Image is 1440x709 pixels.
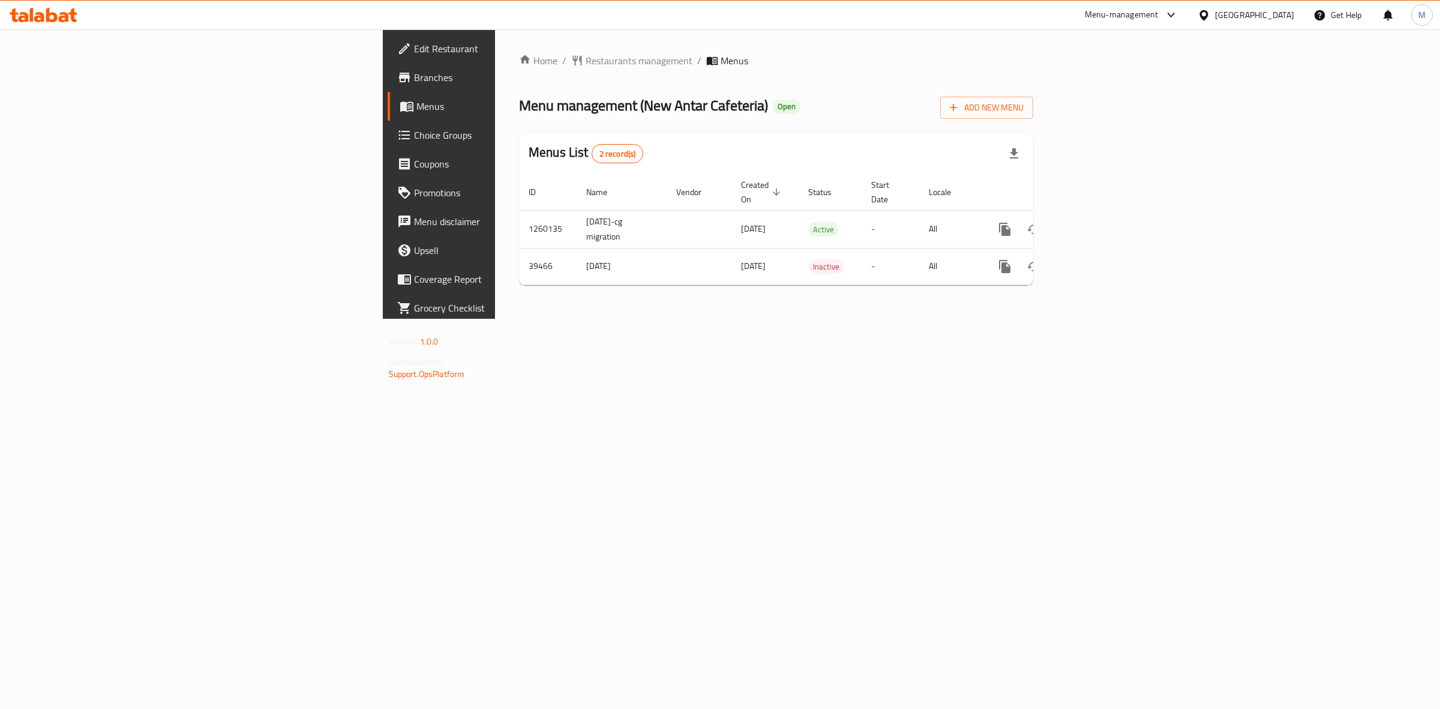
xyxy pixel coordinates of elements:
[950,100,1024,115] span: Add New Menu
[919,210,981,248] td: All
[414,272,614,286] span: Coverage Report
[991,252,1019,281] button: more
[940,97,1033,119] button: Add New Menu
[414,243,614,258] span: Upsell
[414,214,614,229] span: Menu disclaimer
[571,53,692,68] a: Restaurants management
[741,258,766,274] span: [DATE]
[773,101,800,112] span: Open
[981,174,1115,211] th: Actions
[697,53,701,68] li: /
[1000,139,1028,168] div: Export file
[529,185,551,199] span: ID
[929,185,967,199] span: Locale
[389,366,465,382] a: Support.OpsPlatform
[529,143,643,163] h2: Menus List
[1418,8,1426,22] span: M
[1215,8,1294,22] div: [GEOGRAPHIC_DATA]
[414,41,614,56] span: Edit Restaurant
[871,178,905,207] span: Start Date
[991,215,1019,244] button: more
[388,149,623,178] a: Coupons
[414,301,614,315] span: Grocery Checklist
[808,260,844,274] span: Inactive
[388,294,623,322] a: Grocery Checklist
[414,157,614,171] span: Coupons
[388,92,623,121] a: Menus
[388,121,623,149] a: Choice Groups
[519,53,1033,68] nav: breadcrumb
[388,178,623,207] a: Promotions
[721,53,748,68] span: Menus
[1019,215,1048,244] button: Change Status
[519,92,768,119] span: Menu management ( New Antar Cafeteria )
[741,221,766,237] span: [DATE]
[414,70,614,85] span: Branches
[389,334,418,349] span: Version:
[519,174,1115,285] table: enhanced table
[773,100,800,114] div: Open
[388,265,623,294] a: Coverage Report
[586,53,692,68] span: Restaurants management
[586,185,623,199] span: Name
[808,259,844,274] div: Inactive
[420,334,439,349] span: 1.0.0
[416,99,614,113] span: Menus
[388,207,623,236] a: Menu disclaimer
[389,354,444,370] span: Get support on:
[919,248,981,285] td: All
[1085,8,1159,22] div: Menu-management
[808,185,847,199] span: Status
[388,236,623,265] a: Upsell
[592,148,643,160] span: 2 record(s)
[592,144,644,163] div: Total records count
[862,248,919,285] td: -
[676,185,717,199] span: Vendor
[414,186,614,200] span: Promotions
[808,223,839,237] span: Active
[388,34,623,63] a: Edit Restaurant
[741,178,784,207] span: Created On
[388,63,623,92] a: Branches
[808,222,839,237] div: Active
[862,210,919,248] td: -
[1019,252,1048,281] button: Change Status
[414,128,614,142] span: Choice Groups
